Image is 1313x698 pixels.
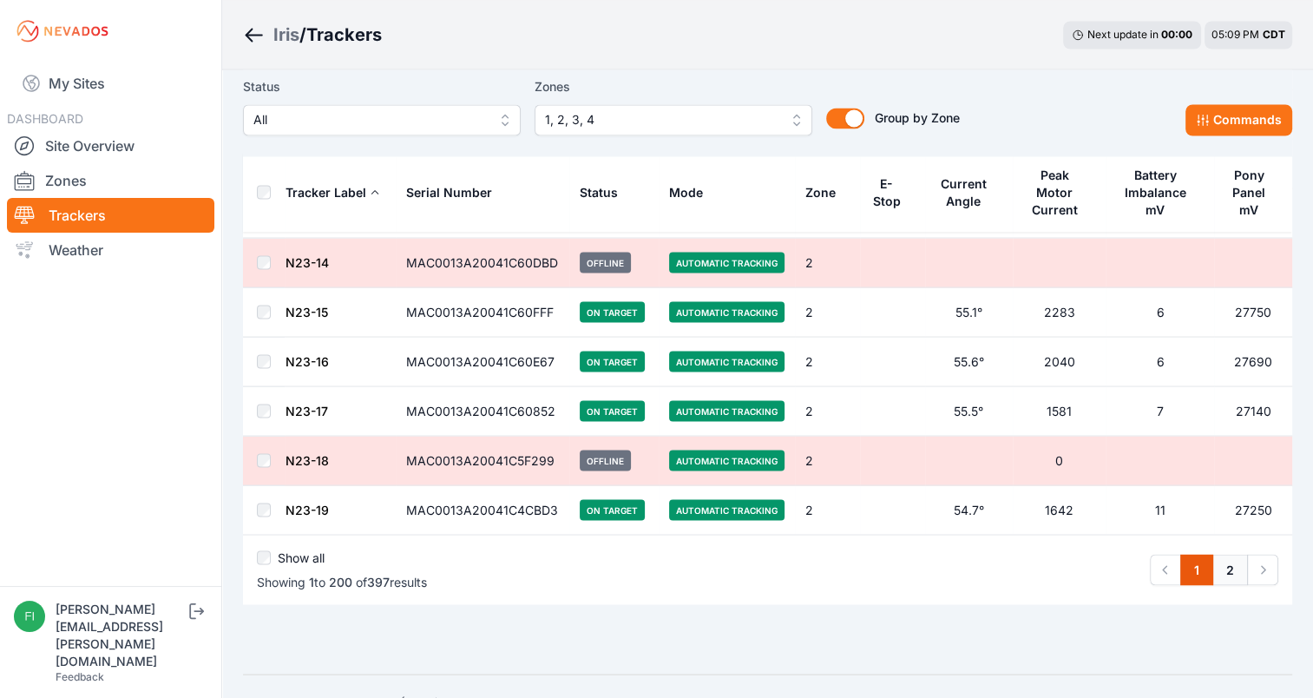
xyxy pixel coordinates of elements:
span: Automatic Tracking [669,400,785,421]
a: My Sites [7,63,214,104]
label: Status [243,76,521,97]
td: MAC0013A20041C5F299 [396,436,569,485]
a: N23-17 [286,403,328,418]
td: MAC0013A20041C60E67 [396,337,569,386]
div: Battery Imbalance mV [1116,166,1194,218]
a: Zones [7,163,214,198]
td: 2040 [1013,337,1106,386]
div: Mode [669,183,703,201]
span: All [253,109,486,130]
div: Pony Panel mV [1224,166,1272,218]
div: Zone [805,183,836,201]
span: CDT [1263,28,1285,41]
button: Zone [805,171,850,213]
a: N23-18 [286,452,329,467]
span: 05:09 PM [1211,28,1259,41]
h3: Trackers [306,23,382,47]
button: Battery Imbalance mV [1116,154,1204,230]
span: On Target [580,400,645,421]
button: All [243,104,521,135]
td: 55.5° [925,386,1013,436]
span: Next update in [1087,28,1159,41]
a: Weather [7,233,214,267]
span: 397 [367,574,390,589]
nav: Pagination [1150,554,1278,585]
div: 00 : 00 [1161,28,1192,42]
td: MAC0013A20041C60DBD [396,238,569,287]
span: Automatic Tracking [669,450,785,471]
td: MAC0013A20041C60FFF [396,287,569,337]
td: 2283 [1013,287,1106,337]
td: 2 [795,337,860,386]
div: Status [580,183,618,201]
img: fidel.lopez@prim.com [14,601,45,632]
span: Offline [580,450,631,471]
a: 1 [1180,554,1213,585]
td: 6 [1106,287,1214,337]
span: / [299,23,306,47]
div: E-Stop [870,174,903,209]
div: [PERSON_NAME][EMAIL_ADDRESS][PERSON_NAME][DOMAIN_NAME] [56,601,186,670]
a: N23-16 [286,353,329,368]
p: Showing to of results [257,573,427,590]
td: 27750 [1214,287,1292,337]
td: 6 [1106,337,1214,386]
a: N23-15 [286,304,328,319]
a: 2 [1212,554,1248,585]
span: On Target [580,499,645,520]
button: Commands [1185,104,1292,135]
td: 27140 [1214,386,1292,436]
button: Status [580,171,632,213]
button: Pony Panel mV [1224,154,1282,230]
a: Iris [273,23,299,47]
span: On Target [580,351,645,372]
td: 55.1° [925,287,1013,337]
span: 1 [309,574,314,589]
a: N23-14 [286,254,329,269]
label: Zones [535,76,812,97]
span: Offline [580,252,631,273]
span: 200 [329,574,352,589]
td: 2 [795,485,860,535]
a: Trackers [7,198,214,233]
td: 1642 [1013,485,1106,535]
td: 27690 [1214,337,1292,386]
td: 0 [1013,436,1106,485]
span: DASHBOARD [7,111,83,126]
span: Automatic Tracking [669,252,785,273]
span: Automatic Tracking [669,351,785,372]
span: 1, 2, 3, 4 [545,109,778,130]
div: Tracker Label [286,183,366,201]
button: 1, 2, 3, 4 [535,104,812,135]
td: 2 [795,238,860,287]
a: N23-19 [286,502,329,517]
td: 2 [795,386,860,436]
td: 11 [1106,485,1214,535]
button: Tracker Label [286,171,380,213]
img: Nevados [14,17,111,45]
button: Mode [669,171,717,213]
td: 1581 [1013,386,1106,436]
td: 54.7° [925,485,1013,535]
div: Current Angle [936,174,992,209]
td: 2 [795,436,860,485]
td: MAC0013A20041C4CBD3 [396,485,569,535]
nav: Breadcrumb [243,12,382,57]
button: Peak Motor Current [1023,154,1096,230]
a: Site Overview [7,128,214,163]
button: Current Angle [936,162,1002,221]
div: Serial Number [406,183,492,201]
label: Show all [278,549,325,566]
button: Serial Number [406,171,506,213]
td: 2 [795,287,860,337]
span: Automatic Tracking [669,499,785,520]
td: 7 [1106,386,1214,436]
span: Group by Zone [875,110,960,125]
button: E-Stop [870,162,915,221]
td: 55.6° [925,337,1013,386]
span: Automatic Tracking [669,301,785,322]
a: Feedback [56,670,104,683]
span: On Target [580,301,645,322]
td: 27250 [1214,485,1292,535]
